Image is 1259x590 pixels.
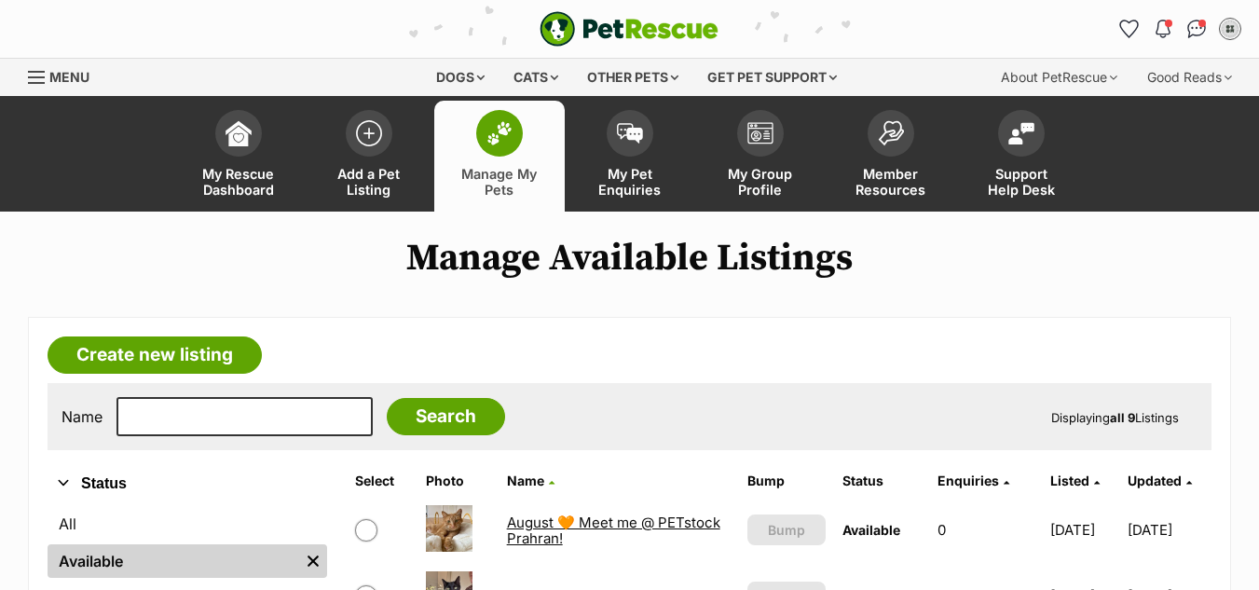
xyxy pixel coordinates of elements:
th: Status [835,466,928,496]
strong: all 9 [1110,410,1135,425]
a: Member Resources [826,101,956,212]
a: Available [48,544,299,578]
span: My Pet Enquiries [588,166,672,198]
span: Member Resources [849,166,933,198]
a: Updated [1128,473,1192,488]
span: Menu [49,69,89,85]
img: Out of the Woods Rescue profile pic [1221,20,1239,38]
img: group-profile-icon-3fa3cf56718a62981997c0bc7e787c4b2cf8bcc04b72c1350f741eb67cf2f40e.svg [747,122,773,144]
img: chat-41dd97257d64d25036548639549fe6c8038ab92f7586957e7f3b1b290dea8141.svg [1187,20,1207,38]
img: pet-enquiries-icon-7e3ad2cf08bfb03b45e93fb7055b45f3efa6380592205ae92323e6603595dc1f.svg [617,123,643,144]
img: logo-e224e6f780fb5917bec1dbf3a21bbac754714ae5b6737aabdf751b685950b380.svg [540,11,718,47]
a: Remove filter [299,544,327,578]
img: manage-my-pets-icon-02211641906a0b7f246fdf0571729dbe1e7629f14944591b6c1af311fb30b64b.svg [486,121,513,145]
a: My Pet Enquiries [565,101,695,212]
label: Name [62,408,103,425]
span: translation missing: en.admin.listings.index.attributes.enquiries [937,473,999,488]
a: My Rescue Dashboard [173,101,304,212]
div: Good Reads [1134,59,1245,96]
a: Manage My Pets [434,101,565,212]
th: Select [348,466,417,496]
span: Add a Pet Listing [327,166,411,198]
button: My account [1215,14,1245,44]
img: member-resources-icon-8e73f808a243e03378d46382f2149f9095a855e16c252ad45f914b54edf8863c.svg [878,120,904,145]
img: add-pet-listing-icon-0afa8454b4691262ce3f59096e99ab1cd57d4a30225e0717b998d2c9b9846f56.svg [356,120,382,146]
div: Cats [500,59,571,96]
a: Conversations [1182,14,1211,44]
td: 0 [930,498,1041,562]
button: Status [48,472,327,496]
button: Notifications [1148,14,1178,44]
a: Menu [28,59,103,92]
a: Favourites [1115,14,1144,44]
div: Other pets [574,59,691,96]
a: Create new listing [48,336,262,374]
span: Bump [768,520,805,540]
span: Manage My Pets [458,166,541,198]
span: My Group Profile [718,166,802,198]
a: Enquiries [937,473,1009,488]
div: Dogs [423,59,498,96]
span: Updated [1128,473,1182,488]
a: August 🧡 Meet me @ PETstock Prahran! [507,514,720,547]
img: help-desk-icon-fdf02630f3aa405de69fd3d07c3f3aa587a6932b1a1747fa1d2bba05be0121f9.svg [1008,122,1034,144]
th: Bump [740,466,833,496]
span: Displaying Listings [1051,410,1179,425]
div: About PetRescue [988,59,1130,96]
a: Listed [1050,473,1100,488]
ul: Account quick links [1115,14,1245,44]
a: My Group Profile [695,101,826,212]
input: Search [387,398,505,435]
a: PetRescue [540,11,718,47]
div: Get pet support [694,59,850,96]
a: Name [507,473,554,488]
td: [DATE] [1128,498,1211,562]
img: dashboard-icon-eb2f2d2d3e046f16d808141f083e7271f6b2e854fb5c12c21221c1fb7104beca.svg [226,120,252,146]
a: All [48,507,327,541]
a: Support Help Desk [956,101,1087,212]
span: Name [507,473,544,488]
th: Photo [418,466,498,496]
a: Add a Pet Listing [304,101,434,212]
img: notifications-46538b983faf8c2785f20acdc204bb7945ddae34d4c08c2a6579f10ce5e182be.svg [1156,20,1170,38]
span: Available [842,522,900,538]
button: Bump [747,515,826,545]
span: My Rescue Dashboard [197,166,281,198]
td: [DATE] [1043,498,1125,562]
span: Listed [1050,473,1089,488]
span: Support Help Desk [979,166,1063,198]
